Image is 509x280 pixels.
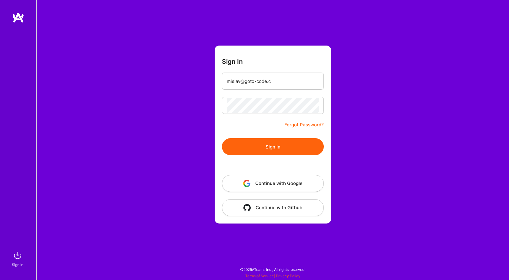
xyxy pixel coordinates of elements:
[243,180,250,187] img: icon
[222,175,324,192] button: Continue with Google
[245,274,300,278] span: |
[12,12,24,23] img: logo
[276,274,300,278] a: Privacy Policy
[243,204,251,211] img: icon
[222,199,324,216] button: Continue with Github
[245,274,274,278] a: Terms of Service
[13,249,24,268] a: sign inSign In
[12,249,24,261] img: sign in
[227,73,319,89] input: Email...
[222,138,324,155] button: Sign In
[12,261,23,268] div: Sign In
[36,262,509,277] div: © 2025 ATeams Inc., All rights reserved.
[222,58,243,65] h3: Sign In
[284,121,324,128] a: Forgot Password?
